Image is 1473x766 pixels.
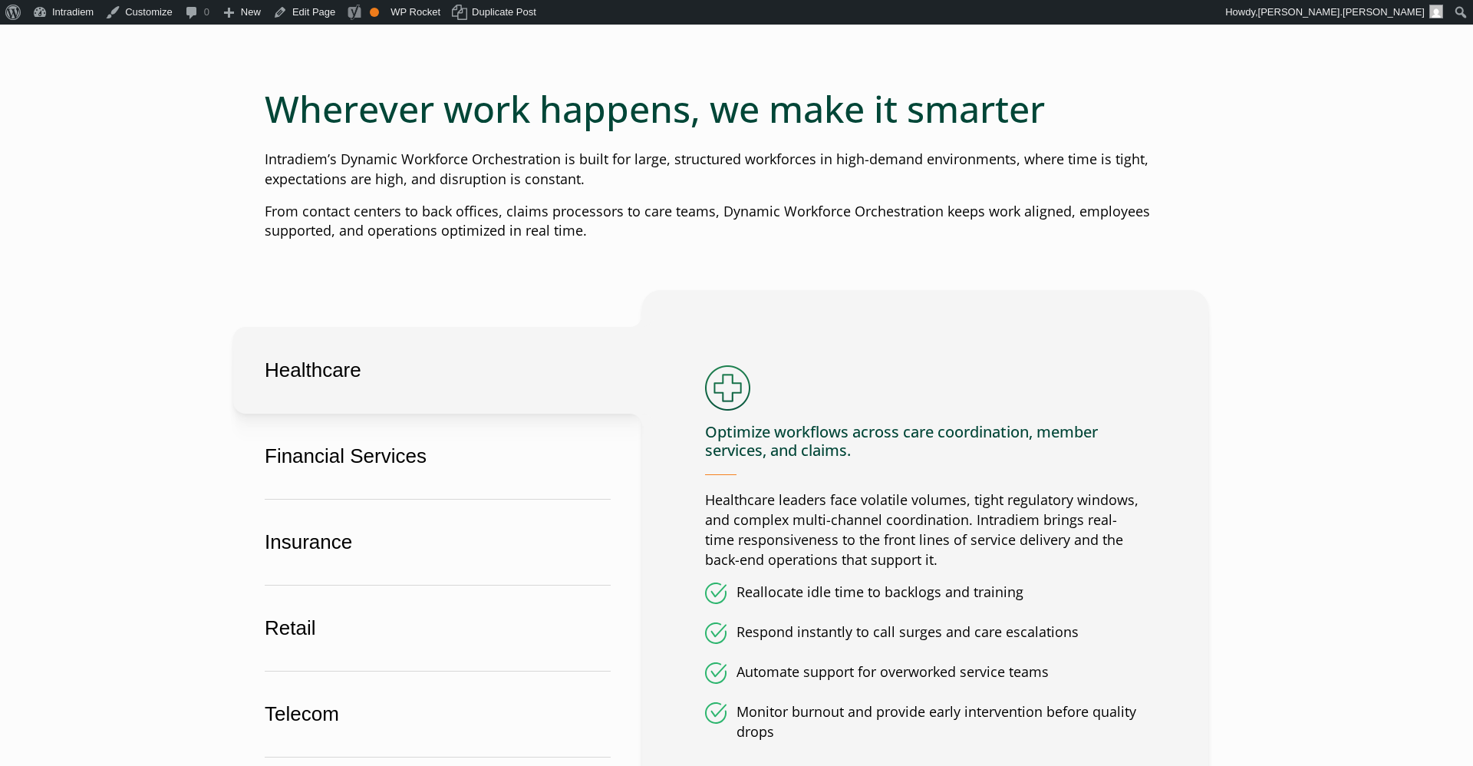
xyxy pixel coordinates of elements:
[1258,6,1425,18] span: [PERSON_NAME].[PERSON_NAME]
[370,8,379,17] div: OK
[705,583,1145,604] li: Reallocate idle time to backlogs and training
[265,202,1208,242] p: From contact centers to back offices, claims processors to care teams, Dynamic Workforce Orchestr...
[233,327,642,414] button: Healthcare
[265,87,1208,131] h2: Wherever work happens, we make it smarter
[705,423,1145,475] h4: Optimize workflows across care coordination, member services, and claims.
[233,671,642,758] button: Telecom
[705,622,1145,644] li: Respond instantly to call surges and care escalations
[233,499,642,586] button: Insurance
[705,490,1145,570] p: Healthcare leaders face volatile volumes, tight regulatory windows, and complex multi-channel coo...
[233,585,642,672] button: Retail
[705,662,1145,684] li: Automate support for overworked service teams
[265,150,1208,190] p: Intradiem’s Dynamic Workforce Orchestration is built for large, structured workforces in high-dem...
[233,413,642,500] button: Financial Services
[705,702,1145,742] li: Monitor burnout and provide early intervention before quality drops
